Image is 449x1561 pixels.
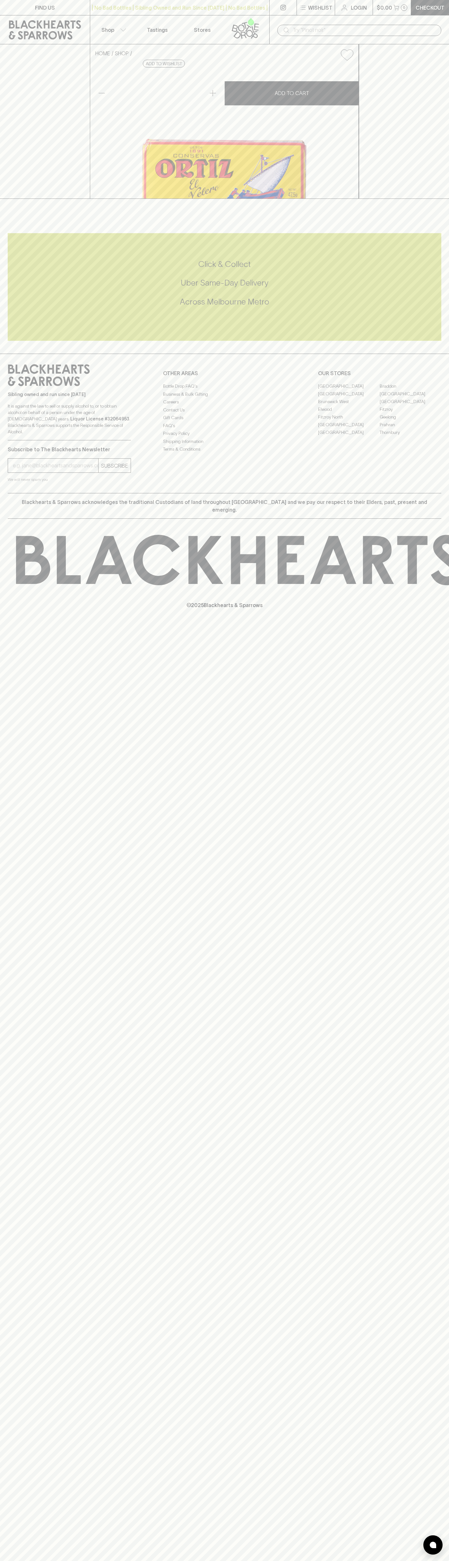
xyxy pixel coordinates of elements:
[194,26,211,34] p: Stores
[275,89,309,97] p: ADD TO CART
[380,421,441,428] a: Prahran
[8,296,441,307] h5: Across Melbourne Metro
[403,6,405,9] p: 0
[163,430,286,437] a: Privacy Policy
[163,445,286,453] a: Terms & Conditions
[13,498,436,514] p: Blackhearts & Sparrows acknowledges the traditional Custodians of land throughout [GEOGRAPHIC_DAT...
[380,398,441,405] a: [GEOGRAPHIC_DATA]
[380,382,441,390] a: Braddon
[101,462,128,470] p: SUBSCRIBE
[293,25,436,35] input: Try "Pinot noir"
[318,398,380,405] a: Brunswick West
[180,15,225,44] a: Stores
[163,414,286,422] a: Gift Cards
[99,459,131,472] button: SUBSCRIBE
[90,15,135,44] button: Shop
[95,50,110,56] a: HOME
[380,413,441,421] a: Geelong
[13,461,98,471] input: e.g. jane@blackheartsandsparrows.com.au
[163,437,286,445] a: Shipping Information
[163,383,286,390] a: Bottle Drop FAQ's
[318,382,380,390] a: [GEOGRAPHIC_DATA]
[318,390,380,398] a: [GEOGRAPHIC_DATA]
[318,405,380,413] a: Elwood
[163,390,286,398] a: Business & Bulk Gifting
[135,15,180,44] a: Tastings
[8,233,441,341] div: Call to action block
[8,403,131,435] p: It is against the law to sell or supply alcohol to, or to obtain alcohol on behalf of a person un...
[380,390,441,398] a: [GEOGRAPHIC_DATA]
[318,369,441,377] p: OUR STORES
[308,4,332,12] p: Wishlist
[90,66,358,198] img: 43825.png
[338,47,356,63] button: Add to wishlist
[416,4,445,12] p: Checkout
[143,60,185,67] button: Add to wishlist
[318,421,380,428] a: [GEOGRAPHIC_DATA]
[8,259,441,269] h5: Click & Collect
[70,416,129,421] strong: Liquor License #32064953
[8,445,131,453] p: Subscribe to The Blackhearts Newsletter
[380,428,441,436] a: Thornbury
[35,4,55,12] p: FIND US
[225,81,359,105] button: ADD TO CART
[147,26,168,34] p: Tastings
[163,422,286,429] a: FAQ's
[115,50,129,56] a: SHOP
[8,476,131,483] p: We will never spam you
[351,4,367,12] p: Login
[101,26,114,34] p: Shop
[318,413,380,421] a: Fitzroy North
[377,4,392,12] p: $0.00
[318,428,380,436] a: [GEOGRAPHIC_DATA]
[8,278,441,288] h5: Uber Same-Day Delivery
[8,391,131,398] p: Sibling owned and run since [DATE]
[163,369,286,377] p: OTHER AREAS
[380,405,441,413] a: Fitzroy
[163,406,286,414] a: Contact Us
[430,1542,436,1548] img: bubble-icon
[163,398,286,406] a: Careers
